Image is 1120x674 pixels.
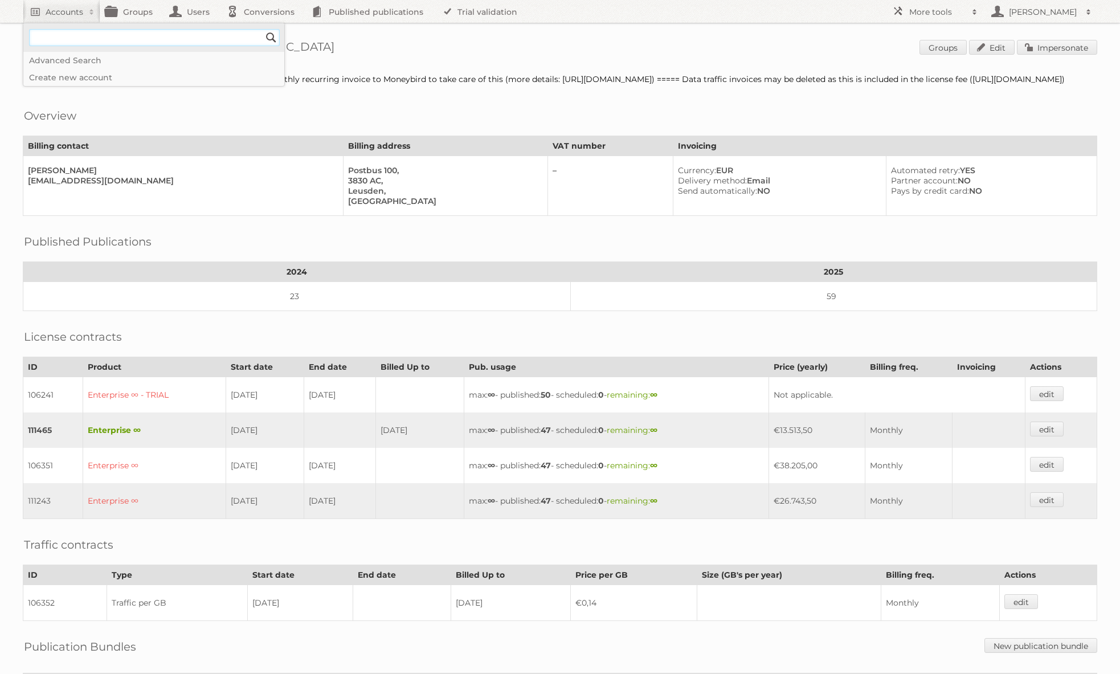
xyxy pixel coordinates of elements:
[343,136,548,156] th: Billing address
[23,40,1097,57] h1: Account 88254: Intergamma B.V. [GEOGRAPHIC_DATA]
[46,6,83,18] h2: Accounts
[464,357,769,377] th: Pub. usage
[999,565,1097,585] th: Actions
[697,565,881,585] th: Size (GB's per year)
[451,565,570,585] th: Billed Up to
[1017,40,1097,55] a: Impersonate
[607,460,657,471] span: remaining:
[919,40,967,55] a: Groups
[28,165,334,175] div: [PERSON_NAME]
[226,412,304,448] td: [DATE]
[226,377,304,413] td: [DATE]
[570,282,1097,311] td: 59
[607,390,657,400] span: remaining:
[650,460,657,471] strong: ∞
[23,448,83,483] td: 106351
[464,377,769,413] td: max: - published: - scheduled: -
[226,483,304,519] td: [DATE]
[865,357,952,377] th: Billing freq.
[23,585,107,621] td: 106352
[488,460,495,471] strong: ∞
[678,165,877,175] div: EUR
[548,156,673,216] td: –
[353,565,451,585] th: End date
[304,483,376,519] td: [DATE]
[570,262,1097,282] th: 2025
[1030,492,1064,507] a: edit
[24,638,136,655] h2: Publication Bundles
[1004,594,1038,609] a: edit
[952,357,1025,377] th: Invoicing
[1030,422,1064,436] a: edit
[23,52,284,69] a: Advanced Search
[865,412,952,448] td: Monthly
[598,496,604,506] strong: 0
[83,448,226,483] td: Enterprise ∞
[107,565,247,585] th: Type
[464,483,769,519] td: max: - published: - scheduled: -
[909,6,966,18] h2: More tools
[24,536,113,553] h2: Traffic contracts
[650,496,657,506] strong: ∞
[541,460,551,471] strong: 47
[263,29,280,46] input: Search
[23,412,83,448] td: 111465
[83,357,226,377] th: Product
[891,165,960,175] span: Automated retry:
[24,107,76,124] h2: Overview
[304,448,376,483] td: [DATE]
[891,165,1088,175] div: YES
[541,425,551,435] strong: 47
[865,483,952,519] td: Monthly
[23,136,344,156] th: Billing contact
[1030,386,1064,401] a: edit
[488,390,495,400] strong: ∞
[28,175,334,186] div: [EMAIL_ADDRESS][DOMAIN_NAME]
[107,585,247,621] td: Traffic per GB
[891,175,958,186] span: Partner account:
[769,448,865,483] td: €38.205,00
[23,483,83,519] td: 111243
[23,282,571,311] td: 23
[891,186,969,196] span: Pays by credit card:
[1025,357,1097,377] th: Actions
[678,175,747,186] span: Delivery method:
[304,377,376,413] td: [DATE]
[570,565,697,585] th: Price per GB
[348,186,539,196] div: Leusden,
[678,175,877,186] div: Email
[376,357,464,377] th: Billed Up to
[348,175,539,186] div: 3830 AC,
[769,377,1025,413] td: Not applicable.
[23,74,1097,84] div: [Contract 111465] Auto-billing is disabled because we added a monthly recurring invoice to Moneyb...
[23,69,284,86] a: Create new account
[541,496,551,506] strong: 47
[1006,6,1080,18] h2: [PERSON_NAME]
[650,425,657,435] strong: ∞
[304,357,376,377] th: End date
[678,186,757,196] span: Send automatically:
[969,40,1015,55] a: Edit
[598,460,604,471] strong: 0
[673,136,1097,156] th: Invoicing
[451,585,570,621] td: [DATE]
[348,196,539,206] div: [GEOGRAPHIC_DATA]
[226,448,304,483] td: [DATE]
[24,233,152,250] h2: Published Publications
[881,585,999,621] td: Monthly
[488,496,495,506] strong: ∞
[607,425,657,435] span: remaining:
[769,483,865,519] td: €26.743,50
[984,638,1097,653] a: New publication bundle
[891,186,1088,196] div: NO
[247,565,353,585] th: Start date
[464,448,769,483] td: max: - published: - scheduled: -
[348,165,539,175] div: Postbus 100,
[226,357,304,377] th: Start date
[24,328,122,345] h2: License contracts
[678,165,716,175] span: Currency:
[865,448,952,483] td: Monthly
[769,412,865,448] td: €13.513,50
[376,412,464,448] td: [DATE]
[678,186,877,196] div: NO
